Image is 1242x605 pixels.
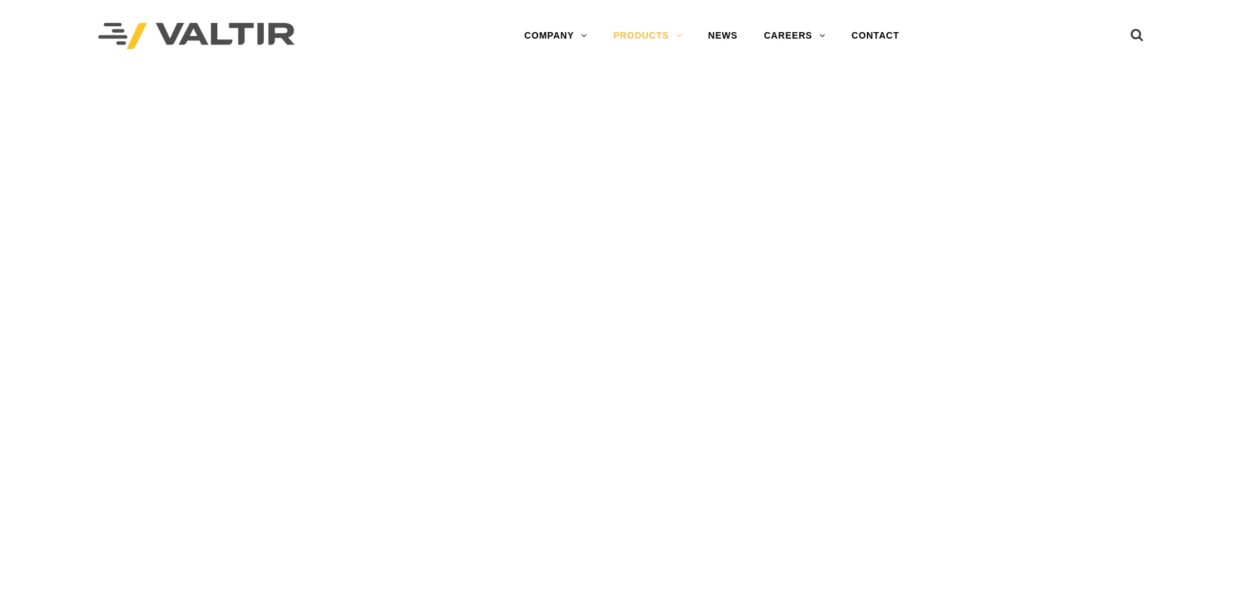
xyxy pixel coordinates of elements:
a: CONTACT [839,23,913,49]
a: COMPANY [511,23,600,49]
a: NEWS [695,23,751,49]
img: Valtir [98,23,295,50]
a: CAREERS [751,23,839,49]
a: PRODUCTS [600,23,695,49]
